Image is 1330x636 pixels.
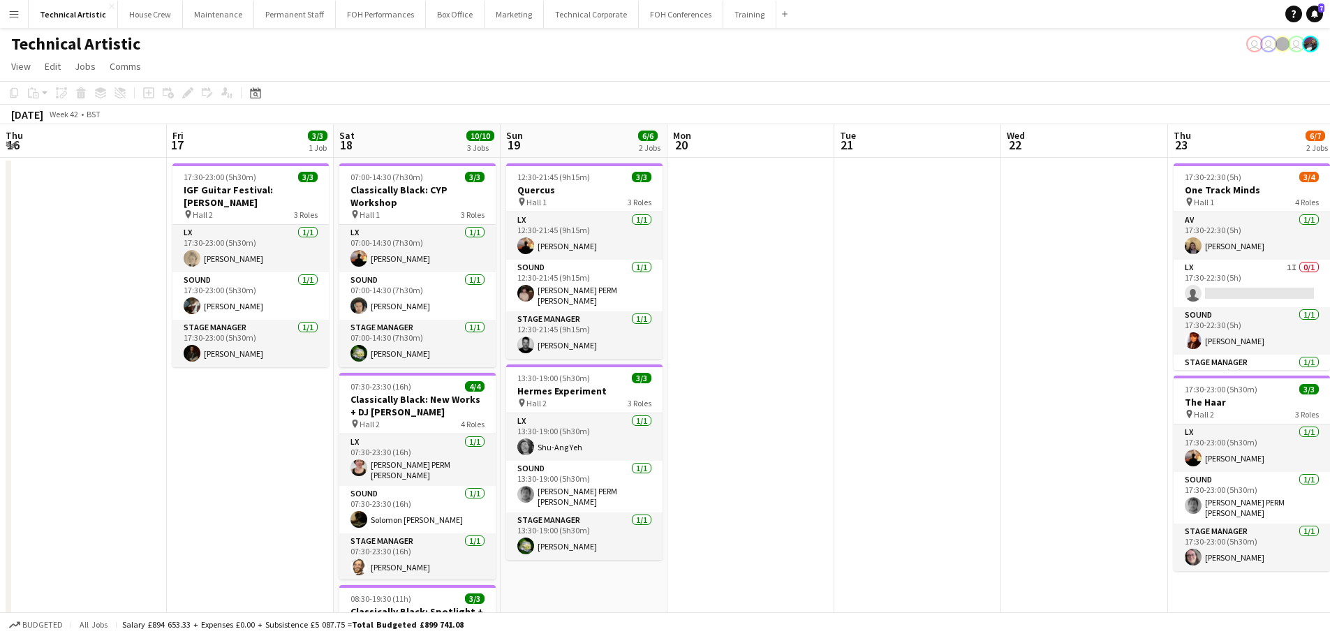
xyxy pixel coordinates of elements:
span: Hall 2 [193,209,213,220]
span: 7 [1318,3,1324,13]
button: Maintenance [183,1,254,28]
h3: Quercus [506,184,663,196]
span: 3 Roles [461,209,485,220]
span: 3/3 [465,172,485,182]
span: 4 Roles [1295,197,1319,207]
span: 3/3 [632,172,651,182]
app-user-avatar: Gabrielle Barr [1274,36,1291,52]
div: 3 Jobs [467,142,494,153]
span: Jobs [75,60,96,73]
div: 12:30-21:45 (9h15m)3/3Quercus Hall 13 RolesLX1/112:30-21:45 (9h15m)[PERSON_NAME]Sound1/112:30-21:... [506,163,663,359]
span: Budgeted [22,620,63,630]
span: Hall 1 [526,197,547,207]
div: 07:30-23:30 (16h)4/4Classically Black: New Works + DJ [PERSON_NAME] Hall 24 RolesLX1/107:30-23:30... [339,373,496,579]
app-card-role: Sound1/117:30-23:00 (5h30m)[PERSON_NAME] PERM [PERSON_NAME] [1174,472,1330,524]
span: 22 [1005,137,1025,153]
button: House Crew [118,1,183,28]
app-user-avatar: Zubair PERM Dhalla [1302,36,1319,52]
h3: IGF Guitar Festival: [PERSON_NAME] [172,184,329,209]
span: 3 Roles [628,398,651,408]
app-card-role: Sound1/117:30-23:00 (5h30m)[PERSON_NAME] [172,272,329,320]
span: Thu [6,129,23,142]
app-card-role: Stage Manager1/107:30-23:30 (16h)[PERSON_NAME] [339,533,496,581]
span: 10/10 [466,131,494,141]
span: Tue [840,129,856,142]
span: Comms [110,60,141,73]
div: 2 Jobs [1306,142,1328,153]
span: Hall 2 [1194,409,1214,420]
div: [DATE] [11,108,43,121]
app-card-role: LX1/117:30-23:00 (5h30m)[PERSON_NAME] [172,225,329,272]
span: Wed [1007,129,1025,142]
a: View [6,57,36,75]
span: 18 [337,137,355,153]
button: Permanent Staff [254,1,336,28]
app-card-role: LX1/112:30-21:45 (9h15m)[PERSON_NAME] [506,212,663,260]
app-card-role: Stage Manager1/113:30-19:00 (5h30m)[PERSON_NAME] [506,512,663,560]
span: 07:30-23:30 (16h) [350,381,411,392]
span: 21 [838,137,856,153]
h3: Hermes Experiment [506,385,663,397]
a: Jobs [69,57,101,75]
span: 3/3 [298,172,318,182]
button: Technical Corporate [544,1,639,28]
span: Total Budgeted £899 741.08 [352,619,464,630]
app-card-role: Sound1/112:30-21:45 (9h15m)[PERSON_NAME] PERM [PERSON_NAME] [506,260,663,311]
button: FOH Conferences [639,1,723,28]
span: 3 Roles [628,197,651,207]
h3: One Track Minds [1174,184,1330,196]
span: Hall 2 [526,398,547,408]
app-card-role: AV1/117:30-22:30 (5h)[PERSON_NAME] [1174,212,1330,260]
h1: Technical Artistic [11,34,140,54]
button: Box Office [426,1,485,28]
span: 3 Roles [1295,409,1319,420]
span: 20 [671,137,691,153]
button: Marketing [485,1,544,28]
app-card-role: LX1/113:30-19:00 (5h30m)Shu-Ang Yeh [506,413,663,461]
span: 3/3 [465,593,485,604]
h3: Classically Black: New Works + DJ [PERSON_NAME] [339,393,496,418]
span: Hall 2 [360,419,380,429]
app-card-role: Stage Manager1/117:30-22:30 (5h) [1174,355,1330,402]
a: 7 [1306,6,1323,22]
span: Thu [1174,129,1191,142]
a: Edit [39,57,66,75]
app-job-card: 17:30-23:00 (5h30m)3/3IGF Guitar Festival: [PERSON_NAME] Hall 23 RolesLX1/117:30-23:00 (5h30m)[PE... [172,163,329,367]
app-card-role: Sound1/117:30-22:30 (5h)[PERSON_NAME] [1174,307,1330,355]
app-job-card: 07:00-14:30 (7h30m)3/3Classically Black: CYP Workshop Hall 13 RolesLX1/107:00-14:30 (7h30m)[PERSO... [339,163,496,367]
button: Training [723,1,776,28]
span: Sat [339,129,355,142]
span: 4/4 [465,381,485,392]
app-job-card: 17:30-23:00 (5h30m)3/3The Haar Hall 23 RolesLX1/117:30-23:00 (5h30m)[PERSON_NAME]Sound1/117:30-23... [1174,376,1330,571]
span: All jobs [77,619,110,630]
span: 3/3 [632,373,651,383]
span: 19 [504,137,523,153]
span: Edit [45,60,61,73]
app-card-role: Sound1/107:30-23:30 (16h)Solomon [PERSON_NAME] [339,486,496,533]
span: 3/3 [1299,384,1319,394]
app-card-role: Stage Manager1/117:30-23:00 (5h30m)[PERSON_NAME] [1174,524,1330,571]
span: 3/4 [1299,172,1319,182]
div: 1 Job [309,142,327,153]
app-user-avatar: Liveforce Admin [1288,36,1305,52]
span: 08:30-19:30 (11h) [350,593,411,604]
app-card-role: LX1/107:30-23:30 (16h)[PERSON_NAME] PERM [PERSON_NAME] [339,434,496,486]
span: 17 [170,137,184,153]
app-job-card: 17:30-22:30 (5h)3/4One Track Minds Hall 14 RolesAV1/117:30-22:30 (5h)[PERSON_NAME]LX1I0/117:30-22... [1174,163,1330,370]
h3: The Haar [1174,396,1330,408]
app-card-role: Stage Manager1/107:00-14:30 (7h30m)[PERSON_NAME] [339,320,496,367]
span: Hall 1 [1194,197,1214,207]
span: Hall 1 [360,209,380,220]
button: Technical Artistic [29,1,118,28]
span: Mon [673,129,691,142]
span: 07:00-14:30 (7h30m) [350,172,423,182]
div: 13:30-19:00 (5h30m)3/3Hermes Experiment Hall 23 RolesLX1/113:30-19:00 (5h30m)Shu-Ang YehSound1/11... [506,364,663,560]
span: 23 [1172,137,1191,153]
button: Budgeted [7,617,65,633]
app-card-role: Stage Manager1/117:30-23:00 (5h30m)[PERSON_NAME] [172,320,329,367]
span: 17:30-23:00 (5h30m) [184,172,256,182]
span: 16 [3,137,23,153]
